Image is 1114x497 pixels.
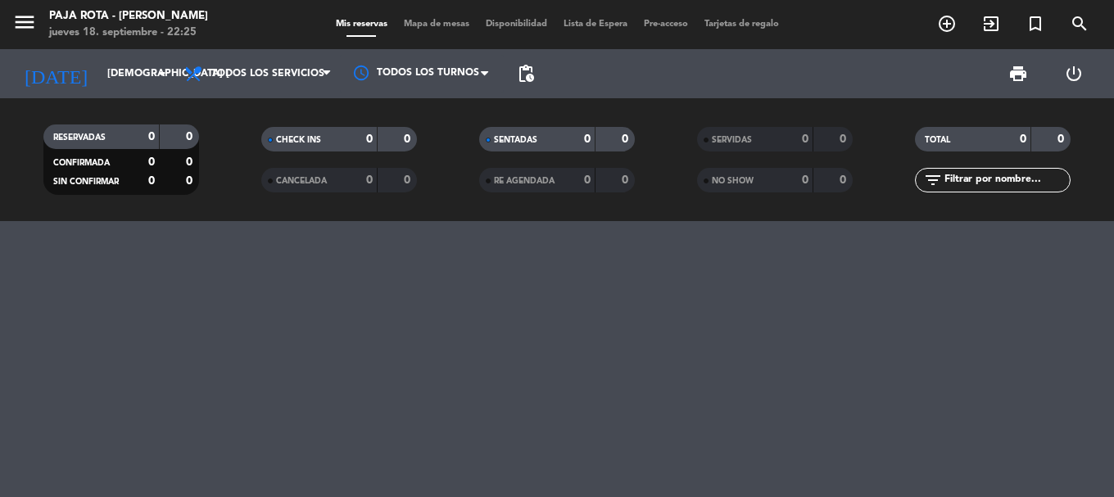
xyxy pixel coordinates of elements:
[937,14,957,34] i: add_circle_outline
[12,10,37,34] i: menu
[1046,49,1102,98] div: LOG OUT
[366,133,373,145] strong: 0
[49,25,208,41] div: jueves 18. septiembre - 22:25
[148,131,155,142] strong: 0
[186,156,196,168] strong: 0
[943,171,1070,189] input: Filtrar por nombre...
[923,170,943,190] i: filter_list
[186,175,196,187] strong: 0
[712,136,752,144] span: SERVIDAS
[53,133,106,142] span: RESERVADAS
[404,174,414,186] strong: 0
[840,133,849,145] strong: 0
[516,64,536,84] span: pending_actions
[276,177,327,185] span: CANCELADA
[1026,14,1045,34] i: turned_in_not
[840,174,849,186] strong: 0
[396,20,478,29] span: Mapa de mesas
[366,174,373,186] strong: 0
[148,175,155,187] strong: 0
[211,68,324,79] span: Todos los servicios
[53,159,110,167] span: CONFIRMADA
[981,14,1001,34] i: exit_to_app
[584,133,591,145] strong: 0
[925,136,950,144] span: TOTAL
[1020,133,1026,145] strong: 0
[478,20,555,29] span: Disponibilidad
[622,174,632,186] strong: 0
[1057,133,1067,145] strong: 0
[622,133,632,145] strong: 0
[328,20,396,29] span: Mis reservas
[555,20,636,29] span: Lista de Espera
[494,177,555,185] span: RE AGENDADA
[12,56,99,92] i: [DATE]
[584,174,591,186] strong: 0
[404,133,414,145] strong: 0
[696,20,787,29] span: Tarjetas de regalo
[53,178,119,186] span: SIN CONFIRMAR
[1008,64,1028,84] span: print
[1070,14,1089,34] i: search
[494,136,537,144] span: SENTADAS
[148,156,155,168] strong: 0
[49,8,208,25] div: PAJA ROTA - [PERSON_NAME]
[152,64,172,84] i: arrow_drop_down
[712,177,754,185] span: NO SHOW
[12,10,37,40] button: menu
[186,131,196,142] strong: 0
[802,133,808,145] strong: 0
[802,174,808,186] strong: 0
[276,136,321,144] span: CHECK INS
[1064,64,1084,84] i: power_settings_new
[636,20,696,29] span: Pre-acceso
